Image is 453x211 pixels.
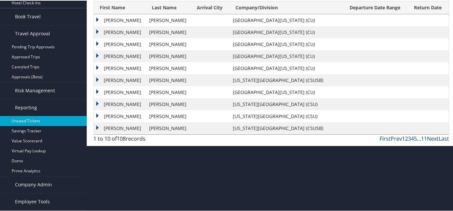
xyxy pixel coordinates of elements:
[408,134,411,142] a: 3
[146,50,191,62] td: [PERSON_NAME]
[230,1,344,14] th: Company/Division
[230,86,344,98] td: [GEOGRAPHIC_DATA][US_STATE] (CU)
[421,134,427,142] a: 11
[146,1,191,14] th: Last Name: activate to sort column ascending
[344,1,408,14] th: Departure Date Range: activate to sort column descending
[230,38,344,50] td: [GEOGRAPHIC_DATA][US_STATE] (CU)
[427,134,439,142] a: Next
[380,134,391,142] a: First
[146,122,191,134] td: [PERSON_NAME]
[94,26,146,38] td: [PERSON_NAME]
[230,122,344,134] td: [US_STATE][GEOGRAPHIC_DATA] (CSUSB)
[230,26,344,38] td: [GEOGRAPHIC_DATA][US_STATE] (CU)
[146,26,191,38] td: [PERSON_NAME]
[391,134,402,142] a: Prev
[146,14,191,26] td: [PERSON_NAME]
[15,82,55,98] span: Risk Management
[15,193,50,209] span: Employee Tools
[94,50,146,62] td: [PERSON_NAME]
[15,99,37,115] span: Reporting
[414,134,417,142] a: 5
[94,1,146,14] th: First Name: activate to sort column ascending
[146,86,191,98] td: [PERSON_NAME]
[94,74,146,86] td: [PERSON_NAME]
[408,1,449,14] th: Return Date: activate to sort column ascending
[146,98,191,110] td: [PERSON_NAME]
[411,134,414,142] a: 4
[230,98,344,110] td: [US_STATE][GEOGRAPHIC_DATA] (CSU)
[94,14,146,26] td: [PERSON_NAME]
[94,98,146,110] td: [PERSON_NAME]
[94,110,146,122] td: [PERSON_NAME]
[405,134,408,142] a: 2
[117,134,126,142] span: 108
[439,134,449,142] a: Last
[15,176,52,192] span: Company Admin
[230,50,344,62] td: [GEOGRAPHIC_DATA][US_STATE] (CU)
[94,62,146,74] td: [PERSON_NAME]
[94,122,146,134] td: [PERSON_NAME]
[230,74,344,86] td: [US_STATE][GEOGRAPHIC_DATA] (CSUSB)
[15,25,50,41] span: Travel Approval
[230,62,344,74] td: [GEOGRAPHIC_DATA][US_STATE] (CU)
[15,8,41,24] span: Book Travel
[191,1,230,14] th: Arrival City: activate to sort column ascending
[402,134,405,142] a: 1
[94,86,146,98] td: [PERSON_NAME]
[146,110,191,122] td: [PERSON_NAME]
[417,134,421,142] span: …
[93,134,175,145] div: 1 to 10 of records
[146,38,191,50] td: [PERSON_NAME]
[230,110,344,122] td: [US_STATE][GEOGRAPHIC_DATA] (CSU)
[146,62,191,74] td: [PERSON_NAME]
[94,38,146,50] td: [PERSON_NAME]
[230,14,344,26] td: [GEOGRAPHIC_DATA][US_STATE] (CU)
[146,74,191,86] td: [PERSON_NAME]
